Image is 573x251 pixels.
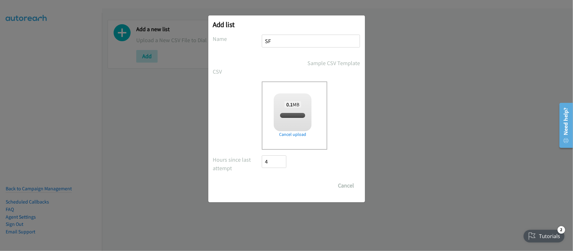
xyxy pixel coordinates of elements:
[308,59,360,67] a: Sample CSV Template
[284,101,301,108] span: MB
[213,20,360,29] h2: Add list
[286,101,293,108] strong: 0.1
[282,113,303,119] span: split_2.csv
[213,35,262,43] label: Name
[520,224,568,246] iframe: Checklist
[332,179,360,192] button: Cancel
[555,100,573,150] iframe: Resource Center
[213,67,262,76] label: CSV
[274,131,312,138] a: Cancel upload
[213,155,262,172] label: Hours since last attempt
